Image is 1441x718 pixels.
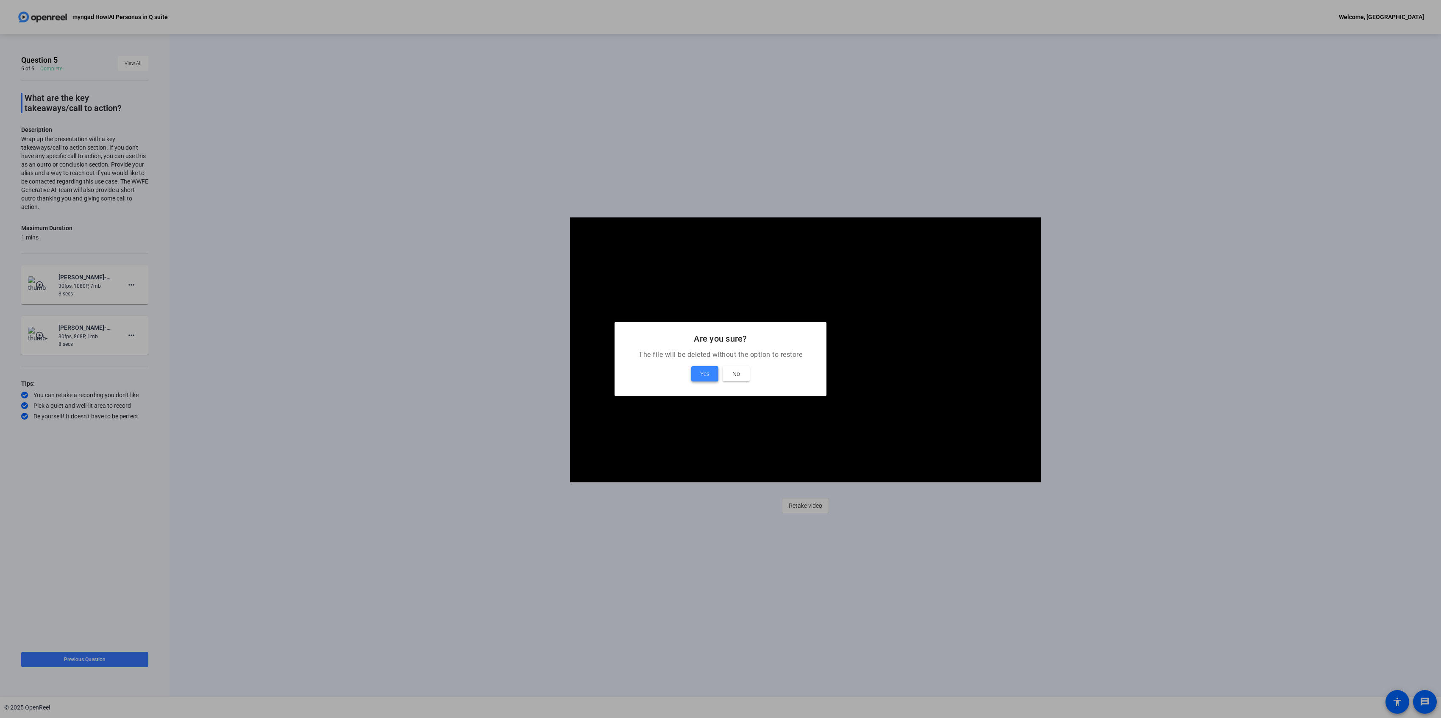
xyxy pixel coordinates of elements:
p: The file will be deleted without the option to restore [625,350,816,360]
span: No [732,369,740,379]
h2: Are you sure? [625,332,816,345]
button: No [723,366,750,381]
span: Yes [700,369,709,379]
button: Yes [691,366,718,381]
